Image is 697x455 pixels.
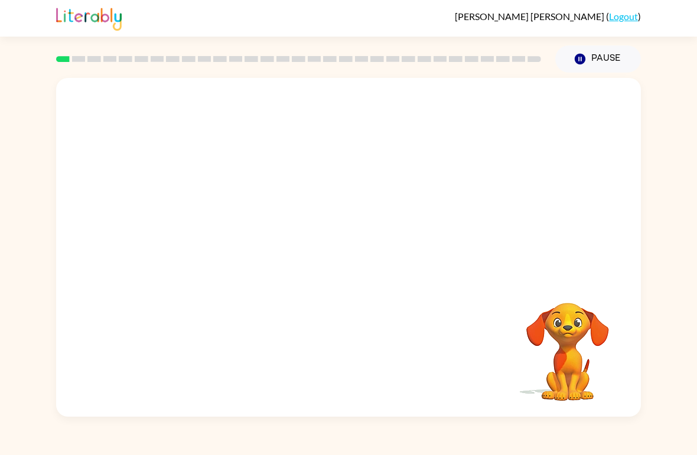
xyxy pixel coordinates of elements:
img: Literably [56,5,122,31]
span: [PERSON_NAME] [PERSON_NAME] [455,11,606,22]
a: Logout [609,11,638,22]
div: ( ) [455,11,641,22]
video: Your browser must support playing .mp4 files to use Literably. Please try using another browser. [509,284,627,402]
button: Pause [555,45,641,73]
